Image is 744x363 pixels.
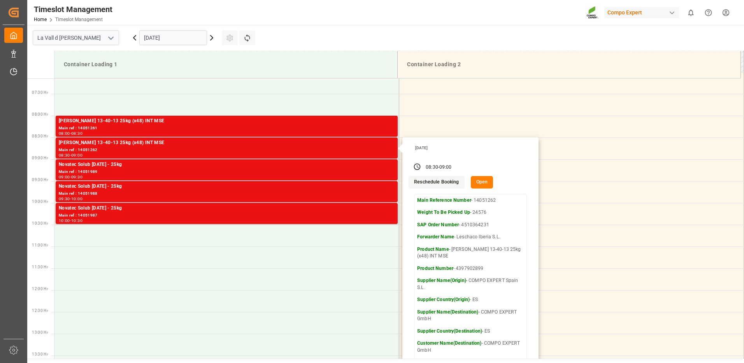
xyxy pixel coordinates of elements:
[412,145,530,151] div: [DATE]
[700,4,717,21] button: Help Center
[71,132,82,135] div: 08:30
[59,132,70,135] div: 08:00
[32,265,48,269] span: 11:30 Hr
[404,57,734,72] div: Container Loading 2
[438,164,439,171] div: -
[70,197,71,201] div: -
[32,243,48,247] span: 11:00 Hr
[59,219,70,222] div: 10:00
[417,247,449,252] strong: Product Name
[59,117,395,125] div: [PERSON_NAME] 13-40-13 25kg (x48) INT MSE
[71,153,82,157] div: 09:00
[471,176,493,189] button: Open
[70,175,71,179] div: -
[105,32,116,44] button: open menu
[59,183,395,190] div: Novatec Solub [DATE] - 25kg
[32,287,48,291] span: 12:00 Hr
[139,30,207,45] input: DD.MM.YYYY
[32,112,48,116] span: 08:00 Hr
[71,197,82,201] div: 10:00
[59,204,395,212] div: Novatec Solub [DATE] - 25kg
[32,308,48,313] span: 12:30 Hr
[417,222,524,229] p: - 4510364231
[59,125,395,132] div: Main ref : 14051261
[604,7,679,18] div: Compo Expert
[417,266,453,271] strong: Product Number
[682,4,700,21] button: show 0 new notifications
[417,234,454,240] strong: Forwarder Name
[70,219,71,222] div: -
[70,132,71,135] div: -
[59,147,395,153] div: Main ref : 14051262
[417,265,524,272] p: - 4397902899
[417,246,524,260] p: - [PERSON_NAME] 13-40-13 25kg (x48) INT MSE
[59,197,70,201] div: 09:30
[417,278,466,283] strong: Supplier Name(Origin)
[426,164,438,171] div: 08:30
[71,219,82,222] div: 10:30
[34,17,47,22] a: Home
[71,175,82,179] div: 09:30
[33,30,119,45] input: Type to search/select
[32,199,48,204] span: 10:00 Hr
[417,197,471,203] strong: Main Reference Number
[34,4,112,15] div: Timeslot Management
[417,328,524,335] p: - ES
[417,297,470,302] strong: Supplier Country(Origin)
[417,328,482,334] strong: Supplier Country(Destination)
[59,175,70,179] div: 09:00
[417,309,524,322] p: - COMPO EXPERT GmbH
[59,212,395,219] div: Main ref : 14051987
[32,178,48,182] span: 09:30 Hr
[417,209,524,216] p: - 24576
[32,352,48,356] span: 13:30 Hr
[417,340,524,354] p: - COMPO EXPERT GmbH
[59,161,395,169] div: Novatec Solub [DATE] - 25kg
[604,5,682,20] button: Compo Expert
[59,153,70,157] div: 08:30
[70,153,71,157] div: -
[59,190,395,197] div: Main ref : 14051988
[59,139,395,147] div: [PERSON_NAME] 13-40-13 25kg (x48) INT MSE
[61,57,391,72] div: Container Loading 1
[409,176,464,189] button: Reschedule Booking
[32,90,48,95] span: 07:30 Hr
[32,221,48,226] span: 10:30 Hr
[439,164,452,171] div: 09:00
[32,134,48,138] span: 08:30 Hr
[32,156,48,160] span: 09:00 Hr
[417,340,481,346] strong: Customer Name(Destination)
[417,296,524,303] p: - ES
[417,309,478,315] strong: Supplier Name(Destination)
[59,169,395,175] div: Main ref : 14051989
[417,197,524,204] p: - 14051262
[417,210,470,215] strong: Weight To Be Picked Up
[417,277,524,291] p: - COMPO EXPERT Spain S.L.
[417,222,459,227] strong: SAP Order Number
[417,234,524,241] p: - Leschaco Iberia S.L.
[32,330,48,335] span: 13:00 Hr
[586,6,599,19] img: Screenshot%202023-09-29%20at%2010.02.21.png_1712312052.png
